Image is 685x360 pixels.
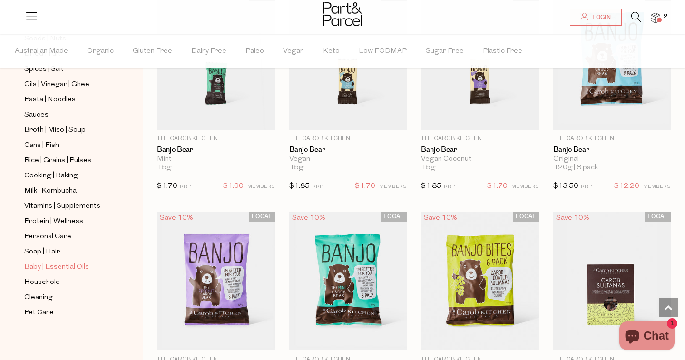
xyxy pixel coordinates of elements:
[289,212,328,224] div: Save 10%
[191,35,226,68] span: Dairy Free
[289,164,303,172] span: 15g
[289,183,310,190] span: $1.85
[24,155,111,166] a: Rice | Grains | Pulses
[24,79,89,90] span: Oils | Vinegar | Ghee
[223,180,244,193] span: $1.60
[245,35,264,68] span: Paleo
[24,231,71,243] span: Personal Care
[553,155,671,164] div: Original
[247,184,275,189] small: MEMBERS
[24,216,83,227] span: Protein | Wellness
[426,35,464,68] span: Sugar Free
[24,307,54,319] span: Pet Care
[157,164,171,172] span: 15g
[289,212,407,350] img: Banjo Bear
[651,13,660,23] a: 2
[24,307,111,319] a: Pet Care
[444,184,455,189] small: RRP
[590,13,611,21] span: Login
[553,212,592,224] div: Save 10%
[359,35,407,68] span: Low FODMAP
[553,135,671,143] p: The Carob Kitchen
[24,155,91,166] span: Rice | Grains | Pulses
[421,183,441,190] span: $1.85
[661,12,670,21] span: 2
[421,212,539,350] img: Carob Sultanas
[157,146,275,154] a: Banjo Bear
[24,125,86,136] span: Broth | Miso | Soup
[553,212,671,350] img: Carob Sultanas
[24,185,77,197] span: Milk | Kombucha
[553,164,598,172] span: 120g | 8 pack
[24,246,60,258] span: Soap | Hair
[24,139,111,151] a: Cans | Fish
[616,321,677,352] inbox-online-store-chat: Shopify online store chat
[24,109,111,121] a: Sauces
[289,146,407,154] a: Banjo Bear
[614,180,639,193] span: $12.20
[421,155,539,164] div: Vegan Coconut
[323,2,362,26] img: Part&Parcel
[483,35,522,68] span: Plastic Free
[24,78,111,90] a: Oils | Vinegar | Ghee
[570,9,622,26] a: Login
[24,185,111,197] a: Milk | Kombucha
[24,231,111,243] a: Personal Care
[24,63,111,75] a: Spices | Salt
[553,183,578,190] span: $13.50
[180,184,191,189] small: RRP
[289,135,407,143] p: The Carob Kitchen
[24,124,111,136] a: Broth | Miso | Soup
[24,292,53,303] span: Cleaning
[157,135,275,143] p: The Carob Kitchen
[15,35,68,68] span: Australian Made
[289,155,407,164] div: Vegan
[323,35,340,68] span: Keto
[645,212,671,222] span: LOCAL
[157,155,275,164] div: Mint
[421,135,539,143] p: The Carob Kitchen
[553,146,671,154] a: Banjo Bear
[24,201,100,212] span: Vitamins | Supplements
[249,212,275,222] span: LOCAL
[87,35,114,68] span: Organic
[421,164,435,172] span: 15g
[24,261,111,273] a: Baby | Essential Oils
[24,94,111,106] a: Pasta | Noodles
[381,212,407,222] span: LOCAL
[24,170,111,182] a: Cooking | Baking
[24,109,49,121] span: Sauces
[157,183,177,190] span: $1.70
[157,212,196,224] div: Save 10%
[24,94,76,106] span: Pasta | Noodles
[24,276,111,288] a: Household
[157,212,275,350] img: Banjo Bear
[421,146,539,154] a: Banjo Bear
[24,170,78,182] span: Cooking | Baking
[24,215,111,227] a: Protein | Wellness
[24,277,60,288] span: Household
[355,180,375,193] span: $1.70
[487,180,508,193] span: $1.70
[24,246,111,258] a: Soap | Hair
[24,262,89,273] span: Baby | Essential Oils
[513,212,539,222] span: LOCAL
[511,184,539,189] small: MEMBERS
[312,184,323,189] small: RRP
[421,212,460,224] div: Save 10%
[581,184,592,189] small: RRP
[643,184,671,189] small: MEMBERS
[24,140,59,151] span: Cans | Fish
[283,35,304,68] span: Vegan
[24,292,111,303] a: Cleaning
[24,64,64,75] span: Spices | Salt
[133,35,172,68] span: Gluten Free
[379,184,407,189] small: MEMBERS
[24,200,111,212] a: Vitamins | Supplements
